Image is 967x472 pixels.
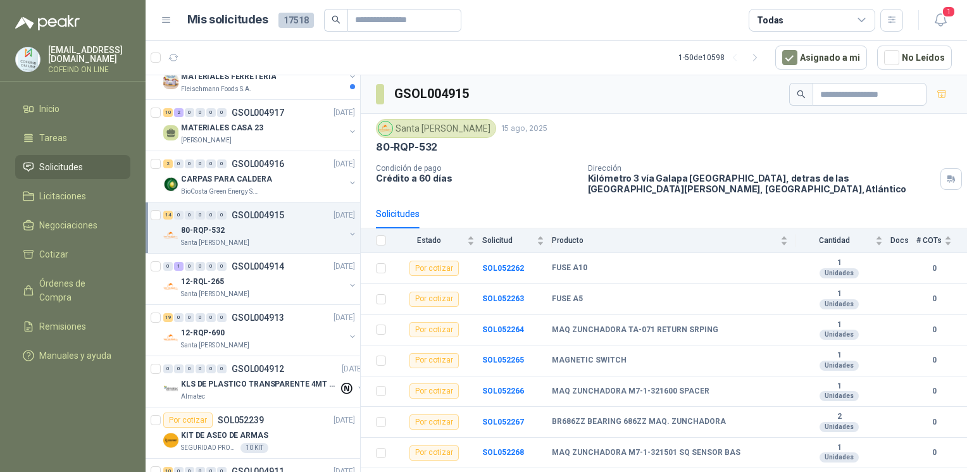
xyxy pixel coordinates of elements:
[174,108,184,117] div: 2
[890,228,916,253] th: Docs
[163,211,173,220] div: 14
[181,340,249,351] p: Santa [PERSON_NAME]
[39,102,59,116] span: Inicio
[376,140,437,154] p: 80-RQP-532
[163,382,178,397] img: Company Logo
[482,294,524,303] a: SOL052263
[877,46,952,70] button: No Leídos
[181,289,249,299] p: Santa [PERSON_NAME]
[181,392,205,402] p: Almatec
[409,414,459,430] div: Por cotizar
[334,158,355,170] p: [DATE]
[163,433,178,448] img: Company Logo
[232,364,284,373] p: GSOL004912
[15,344,130,368] a: Manuales y ayuda
[206,108,216,117] div: 0
[181,327,225,339] p: 12-RQP-690
[394,236,465,245] span: Estado
[342,363,363,375] p: [DATE]
[217,313,227,322] div: 0
[163,74,178,89] img: Company Logo
[39,247,68,261] span: Cotizar
[552,236,778,245] span: Producto
[334,261,355,273] p: [DATE]
[795,289,883,299] b: 1
[376,119,496,138] div: Santa [PERSON_NAME]
[775,46,867,70] button: Asignado a mi
[181,173,272,185] p: CARPAS PARA CALDERA
[757,13,783,27] div: Todas
[181,135,232,146] p: [PERSON_NAME]
[332,15,340,24] span: search
[217,262,227,271] div: 0
[916,385,952,397] b: 0
[39,160,83,174] span: Solicitudes
[206,313,216,322] div: 0
[39,276,118,304] span: Órdenes de Compra
[185,108,194,117] div: 0
[15,97,130,121] a: Inicio
[232,313,284,322] p: GSOL004913
[482,264,524,273] a: SOL052262
[552,228,795,253] th: Producto
[916,236,942,245] span: # COTs
[163,156,358,197] a: 2 0 0 0 0 0 GSOL004916[DATE] Company LogoCARPAS PARA CALDERABioCosta Green Energy S.A.S
[916,354,952,366] b: 0
[174,262,184,271] div: 1
[39,218,97,232] span: Negociaciones
[482,325,524,334] a: SOL052264
[820,299,859,309] div: Unidades
[501,123,547,135] p: 15 ago, 2025
[181,225,225,237] p: 80-RQP-532
[174,364,184,373] div: 0
[163,262,173,271] div: 0
[820,268,859,278] div: Unidades
[916,416,952,428] b: 0
[181,122,263,134] p: MATERIALES CASA 23
[334,414,355,426] p: [DATE]
[163,313,173,322] div: 19
[942,6,956,18] span: 1
[185,211,194,220] div: 0
[196,211,205,220] div: 0
[181,71,276,83] p: MATERIALES FERRETERIA
[232,262,284,271] p: GSOL004914
[916,228,967,253] th: # COTs
[196,108,205,117] div: 0
[15,242,130,266] a: Cotizar
[409,292,459,307] div: Por cotizar
[929,9,952,32] button: 1
[163,364,173,373] div: 0
[181,84,251,94] p: Fleischmann Foods S.A.
[240,443,268,453] div: 10 KIT
[39,349,111,363] span: Manuales y ayuda
[409,383,459,399] div: Por cotizar
[482,448,524,457] b: SOL052268
[15,271,130,309] a: Órdenes de Compra
[482,387,524,395] b: SOL052266
[174,211,184,220] div: 0
[39,320,86,333] span: Remisiones
[795,236,873,245] span: Cantidad
[15,126,130,150] a: Tareas
[196,262,205,271] div: 0
[820,422,859,432] div: Unidades
[206,159,216,168] div: 0
[163,361,366,402] a: 0 0 0 0 0 0 GSOL004912[DATE] Company LogoKLS DE PLASTICO TRANSPARENTE 4MT CAL 4 Y CINTA TRAAlmatec
[163,177,178,192] img: Company Logo
[163,330,178,345] img: Company Logo
[795,382,883,392] b: 1
[916,263,952,275] b: 0
[48,46,130,63] p: [EMAIL_ADDRESS][DOMAIN_NAME]
[206,262,216,271] div: 0
[820,330,859,340] div: Unidades
[163,105,358,146] a: 10 2 0 0 0 0 GSOL004917[DATE] MATERIALES CASA 23[PERSON_NAME]
[232,211,284,220] p: GSOL004915
[482,418,524,426] a: SOL052267
[15,314,130,338] a: Remisiones
[394,84,471,104] h3: GSOL004915
[48,66,130,73] p: COFEIND ON LINE
[206,364,216,373] div: 0
[552,356,627,366] b: MAGNETIC SWITCH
